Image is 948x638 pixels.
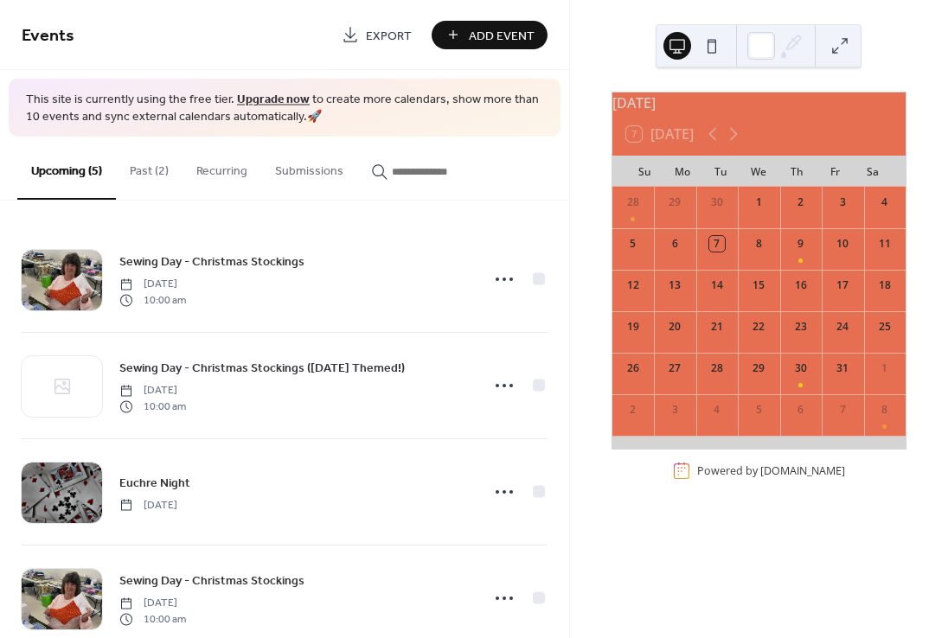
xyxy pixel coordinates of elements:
[709,278,725,293] div: 14
[751,360,766,376] div: 29
[697,463,845,478] div: Powered by
[751,278,766,293] div: 15
[877,236,893,252] div: 11
[119,358,405,378] a: Sewing Day - Christmas Stockings ([DATE] Themed!)
[793,195,809,210] div: 2
[261,137,357,198] button: Submissions
[877,278,893,293] div: 18
[793,402,809,418] div: 6
[119,277,186,292] span: [DATE]
[119,473,190,493] a: Euchre Night
[183,137,261,198] button: Recurring
[751,195,766,210] div: 1
[119,292,186,308] span: 10:00 am
[26,92,543,125] span: This site is currently using the free tier. to create more calendars, show more than 10 events an...
[432,21,548,49] button: Add Event
[119,596,186,611] span: [DATE]
[119,383,186,399] span: [DATE]
[469,27,535,45] span: Add Event
[751,236,766,252] div: 8
[835,236,850,252] div: 10
[709,402,725,418] div: 4
[877,195,893,210] div: 4
[760,463,845,478] a: [DOMAIN_NAME]
[625,360,641,376] div: 26
[625,195,641,210] div: 28
[119,571,304,590] a: Sewing Day - Christmas Stockings
[667,360,682,376] div: 27
[877,319,893,335] div: 25
[119,611,186,627] span: 10:00 am
[626,156,664,187] div: Su
[119,572,304,590] span: Sewing Day - Christmas Stockings
[701,156,740,187] div: Tu
[119,474,190,492] span: Euchre Night
[835,195,850,210] div: 3
[740,156,778,187] div: We
[366,27,412,45] span: Export
[329,21,425,49] a: Export
[119,252,304,271] a: Sewing Day - Christmas Stockings
[625,402,641,418] div: 2
[709,236,725,252] div: 7
[778,156,816,187] div: Th
[612,93,906,113] div: [DATE]
[835,319,850,335] div: 24
[667,195,682,210] div: 29
[116,137,183,198] button: Past (2)
[793,278,809,293] div: 16
[835,402,850,418] div: 7
[709,319,725,335] div: 21
[667,236,682,252] div: 6
[709,195,725,210] div: 30
[119,399,186,414] span: 10:00 am
[17,137,116,200] button: Upcoming (5)
[625,236,641,252] div: 5
[709,360,725,376] div: 28
[667,319,682,335] div: 20
[664,156,702,187] div: Mo
[877,402,893,418] div: 8
[751,319,766,335] div: 22
[667,402,682,418] div: 3
[793,319,809,335] div: 23
[854,156,892,187] div: Sa
[625,278,641,293] div: 12
[793,236,809,252] div: 9
[22,19,74,53] span: Events
[119,497,177,513] span: [DATE]
[877,360,893,376] div: 1
[119,253,304,271] span: Sewing Day - Christmas Stockings
[237,88,310,112] a: Upgrade now
[835,278,850,293] div: 17
[667,278,682,293] div: 13
[119,360,405,378] span: Sewing Day - Christmas Stockings ([DATE] Themed!)
[751,402,766,418] div: 5
[793,360,809,376] div: 30
[625,319,641,335] div: 19
[816,156,854,187] div: Fr
[835,360,850,376] div: 31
